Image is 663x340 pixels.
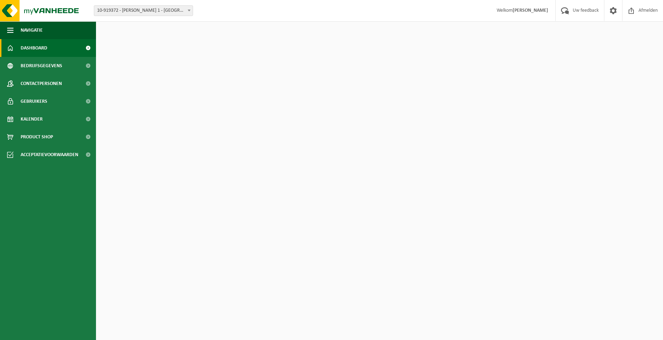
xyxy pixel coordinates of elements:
[21,92,47,110] span: Gebruikers
[94,6,193,16] span: 10-919372 - DEMATRA PRYK 1 - NAZARETH
[21,21,43,39] span: Navigatie
[21,75,62,92] span: Contactpersonen
[21,57,62,75] span: Bedrijfsgegevens
[21,146,78,164] span: Acceptatievoorwaarden
[21,39,47,57] span: Dashboard
[94,5,193,16] span: 10-919372 - DEMATRA PRYK 1 - NAZARETH
[21,110,43,128] span: Kalender
[21,128,53,146] span: Product Shop
[513,8,548,13] strong: [PERSON_NAME]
